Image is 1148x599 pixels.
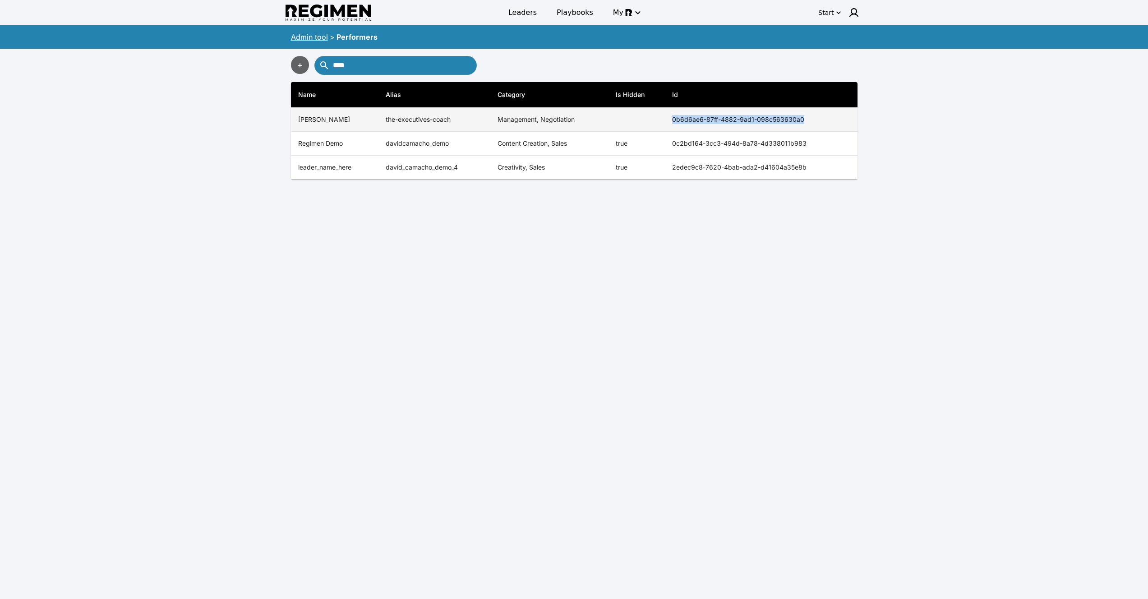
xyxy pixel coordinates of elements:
[613,7,623,18] span: My
[816,5,843,20] button: Start
[665,156,858,180] th: 2edec9c8-7620-4bab-ada2-d41604a35e8b
[490,82,609,108] th: Category
[818,8,834,17] div: Start
[609,156,664,180] td: true
[378,156,490,180] td: david_camacho_demo_4
[337,32,378,42] div: Performers
[490,108,609,132] td: Management, Negotiation
[665,82,858,108] th: Id
[490,156,609,180] td: Creativity, Sales
[490,132,609,156] td: Content Creation, Sales
[291,32,328,41] a: Admin tool
[291,132,378,156] th: Regimen Demo
[609,132,664,156] td: true
[557,7,593,18] span: Playbooks
[378,108,490,132] td: the-executives-coach
[291,82,858,180] table: simple table
[508,7,537,18] span: Leaders
[291,56,309,74] button: +
[503,5,542,21] a: Leaders
[551,5,599,21] a: Playbooks
[665,108,858,132] th: 0b6d6ae6-87ff-4882-9ad1-098c563630a0
[665,132,858,156] th: 0c2bd164-3cc3-494d-8a78-4d338011b983
[848,7,859,18] img: user icon
[378,132,490,156] td: davidcamacho_demo
[330,32,335,42] div: >
[609,82,664,108] th: Is Hidden
[291,108,378,132] th: [PERSON_NAME]
[608,5,645,21] button: My
[291,82,378,108] th: Name
[286,5,371,21] img: Regimen logo
[378,82,490,108] th: Alias
[291,156,378,180] th: leader_name_here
